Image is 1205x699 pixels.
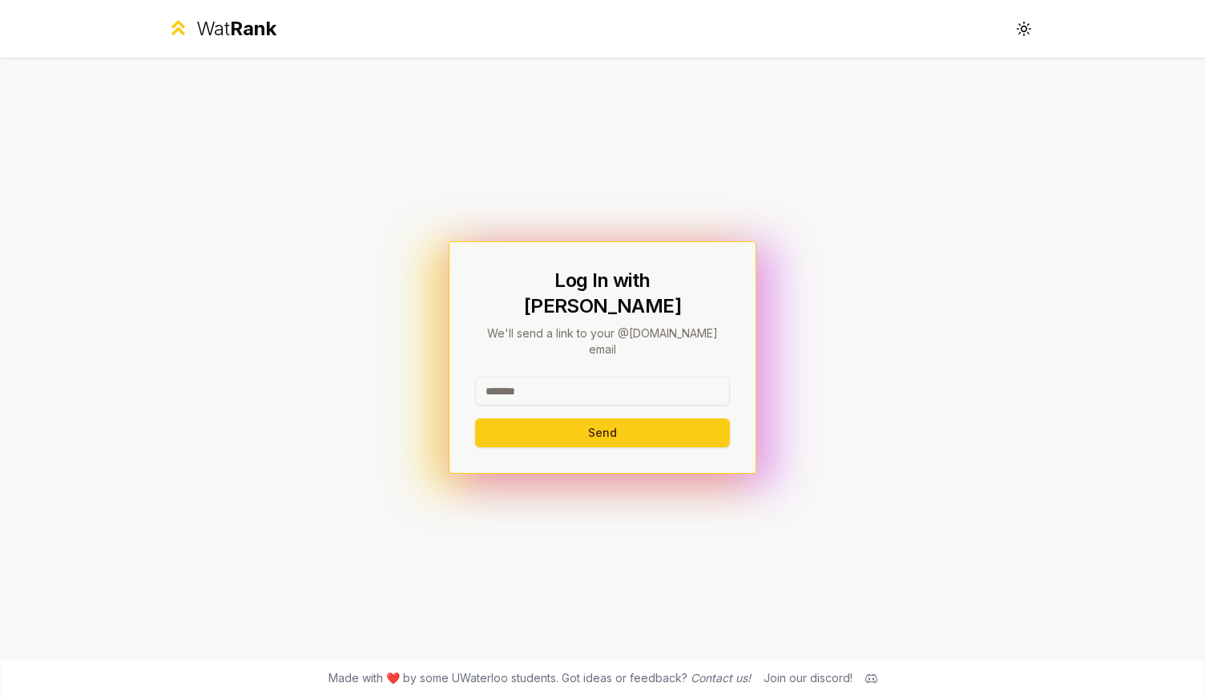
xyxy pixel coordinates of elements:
[167,16,276,42] a: WatRank
[691,671,751,685] a: Contact us!
[475,418,730,447] button: Send
[230,17,276,40] span: Rank
[328,670,751,686] span: Made with ❤️ by some UWaterloo students. Got ideas or feedback?
[196,16,276,42] div: Wat
[475,325,730,358] p: We'll send a link to your @[DOMAIN_NAME] email
[764,670,852,686] div: Join our discord!
[475,268,730,319] h1: Log In with [PERSON_NAME]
